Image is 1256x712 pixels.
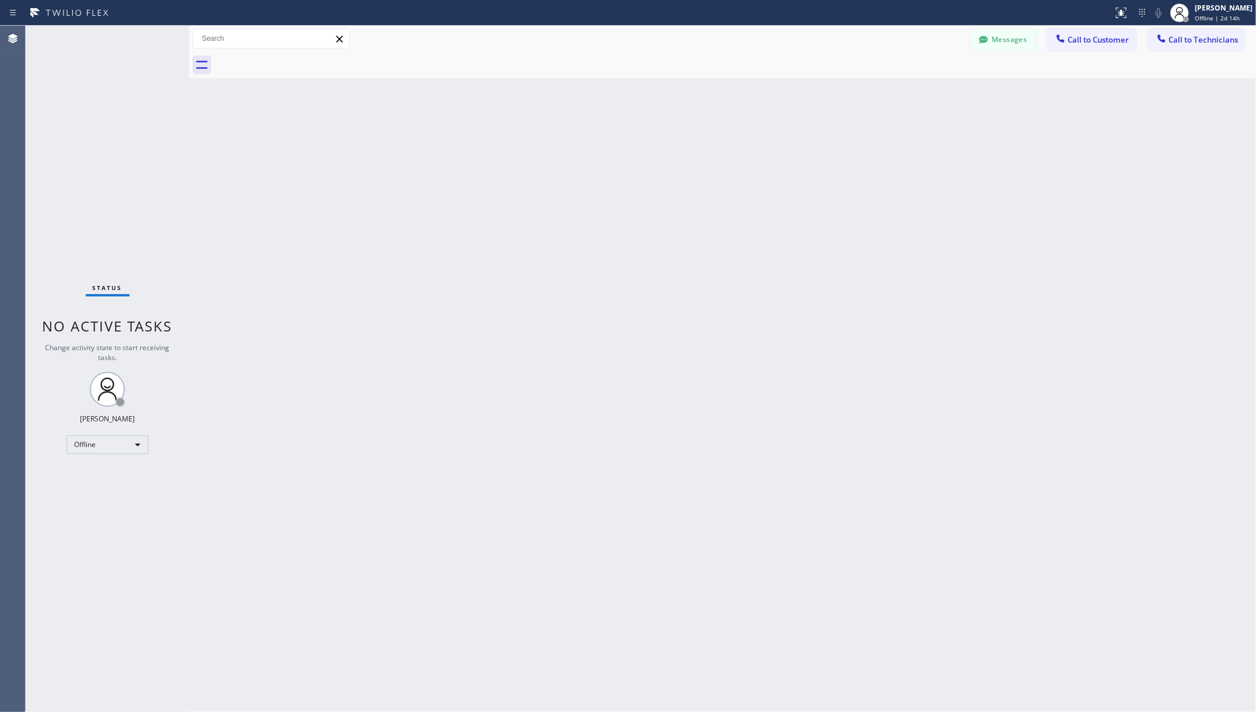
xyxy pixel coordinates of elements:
[1195,14,1240,22] span: Offline | 2d 14h
[1150,5,1167,21] button: Mute
[43,316,173,336] span: No active tasks
[46,343,170,362] span: Change activity state to start receiving tasks.
[93,284,123,292] span: Status
[67,435,148,454] div: Offline
[1047,29,1136,51] button: Call to Customer
[971,29,1035,51] button: Messages
[1195,3,1252,13] div: [PERSON_NAME]
[193,29,349,48] input: Search
[1168,34,1238,45] span: Call to Technicians
[80,414,135,424] div: [PERSON_NAME]
[1148,29,1244,51] button: Call to Technicians
[1068,34,1129,45] span: Call to Customer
